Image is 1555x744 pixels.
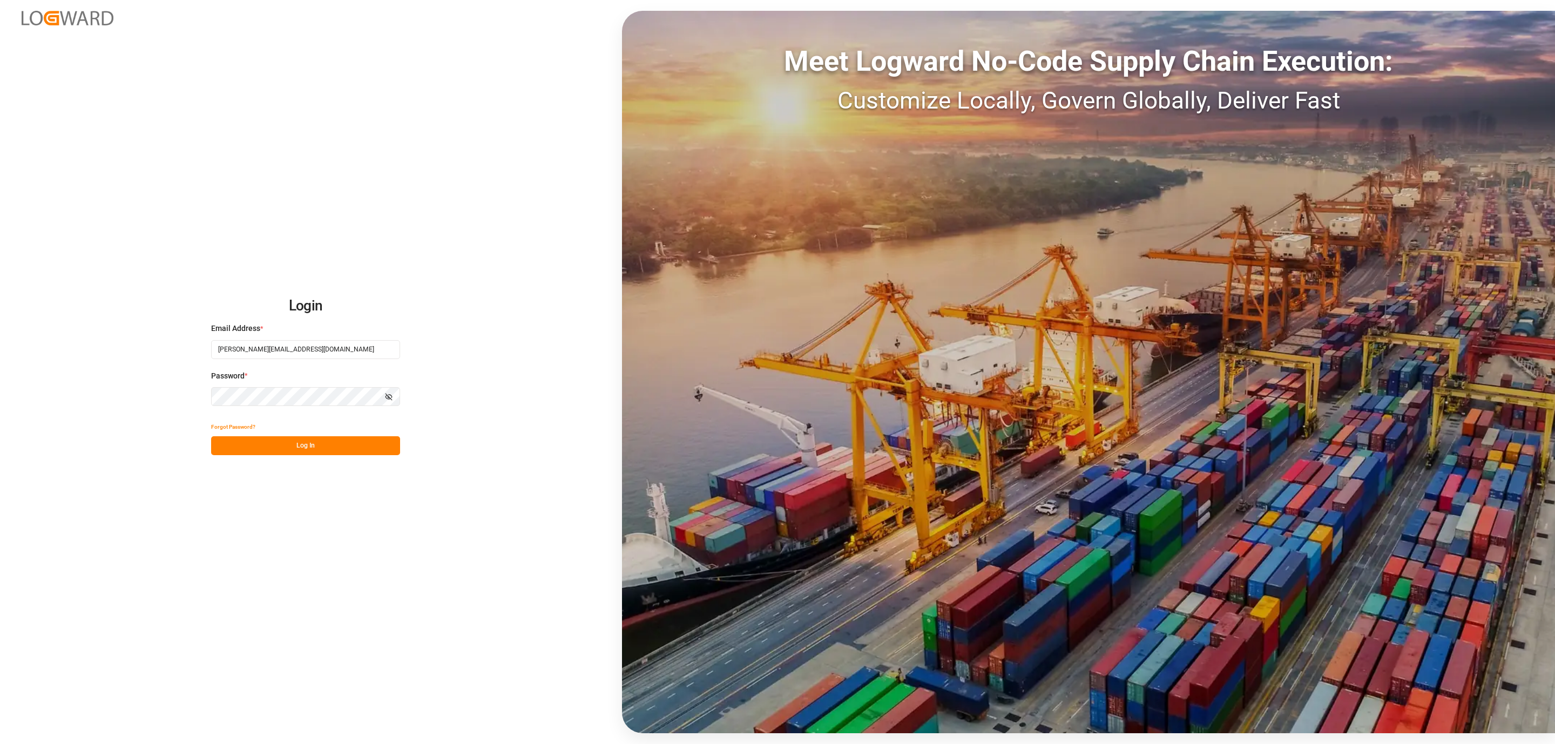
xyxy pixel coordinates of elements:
span: Password [211,370,245,382]
div: Customize Locally, Govern Globally, Deliver Fast [622,83,1555,118]
h2: Login [211,289,400,323]
div: Meet Logward No-Code Supply Chain Execution: [622,40,1555,83]
input: Enter your email [211,340,400,359]
span: Email Address [211,323,260,334]
button: Log In [211,436,400,455]
img: Logward_new_orange.png [22,11,113,25]
button: Forgot Password? [211,417,255,436]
